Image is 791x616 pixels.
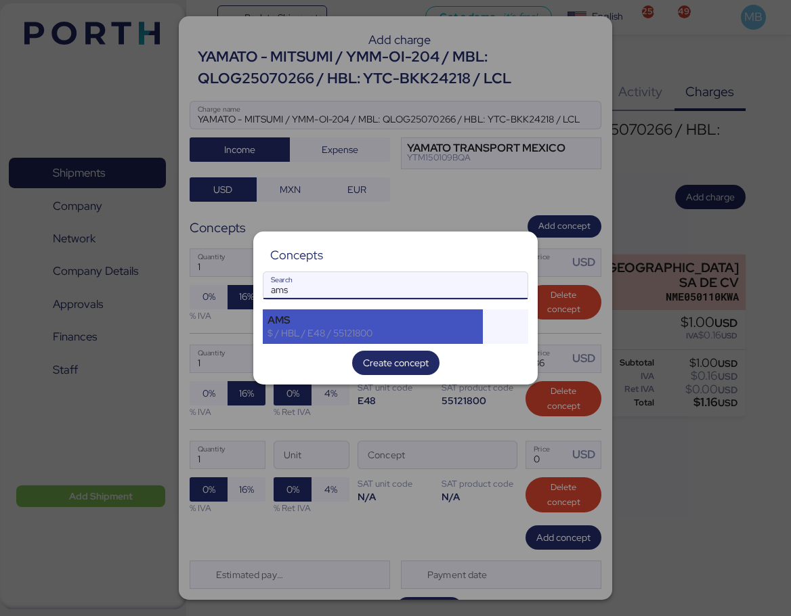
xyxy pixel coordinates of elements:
button: Create concept [352,351,440,375]
input: Search [263,272,528,299]
div: $ / HBL / E48 / 55121800 [268,327,478,339]
span: Create concept [363,355,429,371]
div: Concepts [270,249,323,261]
div: AMS [268,314,478,326]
